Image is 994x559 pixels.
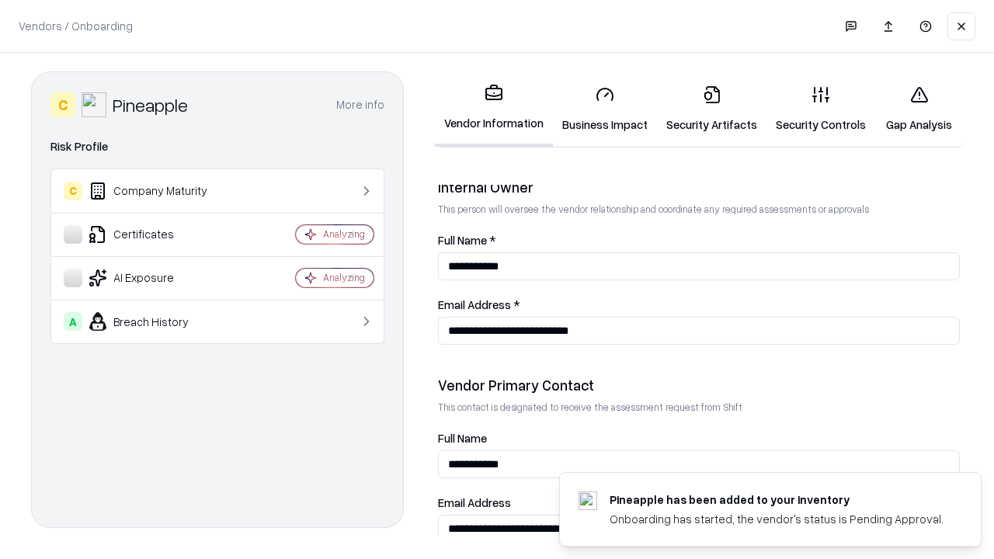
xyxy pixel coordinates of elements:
p: This person will oversee the vendor relationship and coordinate any required assessments or appro... [438,203,960,216]
a: Gap Analysis [875,73,963,145]
div: Certificates [64,225,249,244]
a: Security Controls [766,73,875,145]
img: Pineapple [82,92,106,117]
div: Analyzing [323,271,365,284]
p: This contact is designated to receive the assessment request from Shift [438,401,960,414]
div: Company Maturity [64,182,249,200]
label: Email Address [438,497,960,509]
div: Risk Profile [50,137,384,156]
div: A [64,312,82,331]
div: Analyzing [323,227,365,241]
div: Breach History [64,312,249,331]
a: Business Impact [553,73,657,145]
button: More info [336,91,384,119]
img: pineappleenergy.com [579,491,597,510]
div: C [50,92,75,117]
a: Vendor Information [435,71,553,147]
p: Vendors / Onboarding [19,18,133,34]
div: Onboarding has started, the vendor's status is Pending Approval. [610,511,944,527]
div: Internal Owner [438,178,960,196]
label: Email Address * [438,299,960,311]
div: Pineapple [113,92,188,117]
div: C [64,182,82,200]
label: Full Name [438,432,960,444]
div: Vendor Primary Contact [438,376,960,394]
div: AI Exposure [64,269,249,287]
div: Pineapple has been added to your inventory [610,491,944,508]
label: Full Name * [438,234,960,246]
a: Security Artifacts [657,73,766,145]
